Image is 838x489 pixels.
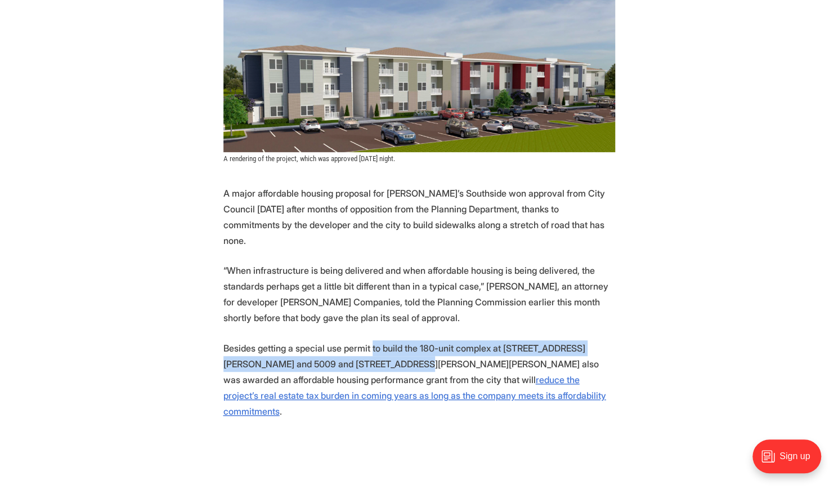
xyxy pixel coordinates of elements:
[743,434,838,489] iframe: portal-trigger
[223,374,606,417] a: reduce the project’s real estate tax burden in coming years as long as the company meets its affo...
[223,154,395,163] span: A rendering of the project, which was approved [DATE] night.
[223,340,615,419] p: Besides getting a special use permit to build the 180-unit complex at [STREET_ADDRESS][PERSON_NAM...
[223,185,615,248] p: A major affordable housing proposal for [PERSON_NAME]’s Southside won approval from City Council ...
[223,263,615,326] p: “When infrastructure is being delivered and when affordable housing is being delivered, the stand...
